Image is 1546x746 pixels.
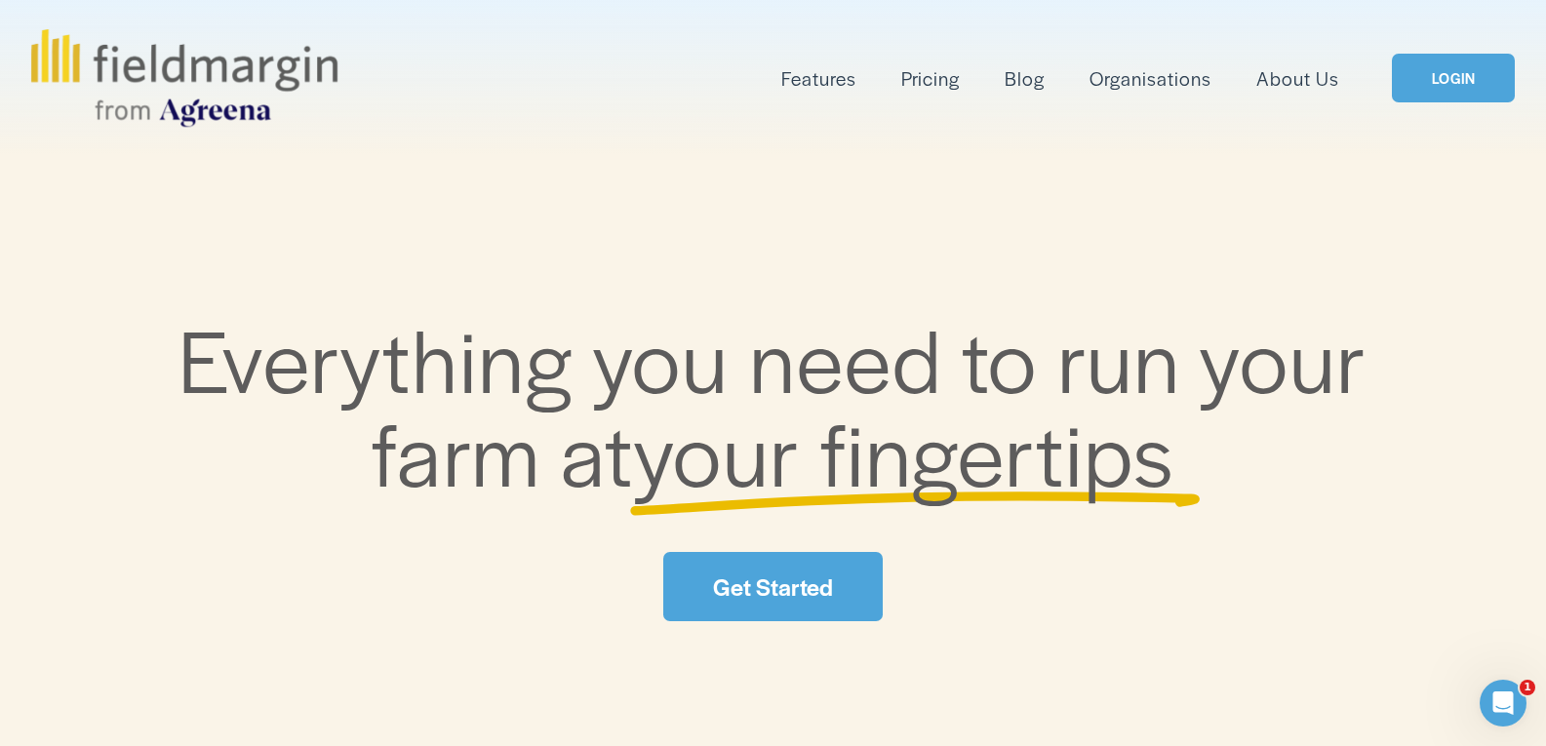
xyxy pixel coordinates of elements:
span: Everything you need to run your farm at [178,296,1387,512]
a: folder dropdown [781,62,856,95]
a: About Us [1256,62,1339,95]
a: Blog [1005,62,1045,95]
a: LOGIN [1392,54,1515,103]
a: Get Started [663,552,882,621]
img: fieldmargin.com [31,29,337,127]
a: Organisations [1090,62,1211,95]
a: Pricing [901,62,960,95]
iframe: Intercom live chat [1480,680,1526,726]
span: Features [781,64,856,93]
span: 1 [1520,680,1535,695]
span: your fingertips [633,390,1174,512]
